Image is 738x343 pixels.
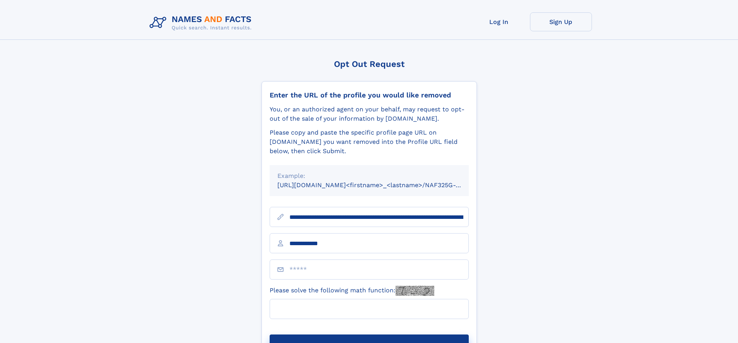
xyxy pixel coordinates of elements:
div: Enter the URL of the profile you would like removed [270,91,469,99]
div: Example: [277,171,461,181]
div: Opt Out Request [261,59,477,69]
img: Logo Names and Facts [146,12,258,33]
small: [URL][DOMAIN_NAME]<firstname>_<lastname>/NAF325G-xxxxxxxx [277,181,483,189]
label: Please solve the following math function: [270,286,434,296]
a: Sign Up [530,12,592,31]
div: Please copy and paste the specific profile page URL on [DOMAIN_NAME] you want removed into the Pr... [270,128,469,156]
a: Log In [468,12,530,31]
div: You, or an authorized agent on your behalf, may request to opt-out of the sale of your informatio... [270,105,469,123]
